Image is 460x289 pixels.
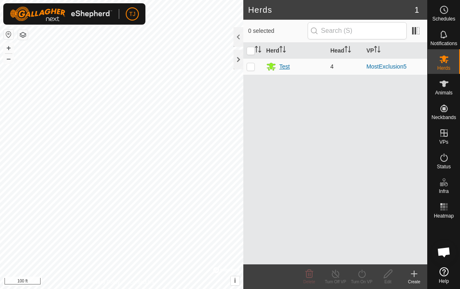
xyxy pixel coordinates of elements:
[432,16,455,21] span: Schedules
[263,43,327,59] th: Herd
[435,90,453,95] span: Animals
[344,47,351,54] p-sorticon: Activate to sort
[304,280,315,284] span: Delete
[89,278,120,286] a: Privacy Policy
[129,10,136,18] span: TJ
[375,279,401,285] div: Edit
[366,63,406,70] a: MostExclusion5
[437,66,450,71] span: Herds
[234,277,236,284] span: i
[18,30,28,40] button: Map Layers
[439,140,448,144] span: VPs
[130,278,154,286] a: Contact Us
[415,4,419,16] span: 1
[255,47,261,54] p-sorticon: Activate to sort
[349,279,375,285] div: Turn On VP
[428,264,460,287] a: Help
[437,164,451,169] span: Status
[4,54,14,64] button: –
[434,213,454,218] span: Heatmap
[279,47,286,54] p-sorticon: Activate to sort
[248,5,415,15] h2: Herds
[327,43,363,59] th: Head
[431,41,457,46] span: Notifications
[308,22,407,39] input: Search (S)
[330,63,333,70] span: 4
[4,30,14,39] button: Reset Map
[248,27,308,35] span: 0 selected
[363,43,427,59] th: VP
[401,279,427,285] div: Create
[231,276,240,285] button: i
[439,189,449,194] span: Infra
[279,62,290,71] div: Test
[322,279,349,285] div: Turn Off VP
[432,240,456,264] div: Open chat
[431,115,456,120] span: Neckbands
[374,47,381,54] p-sorticon: Activate to sort
[10,7,112,21] img: Gallagher Logo
[4,43,14,53] button: +
[439,279,449,284] span: Help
